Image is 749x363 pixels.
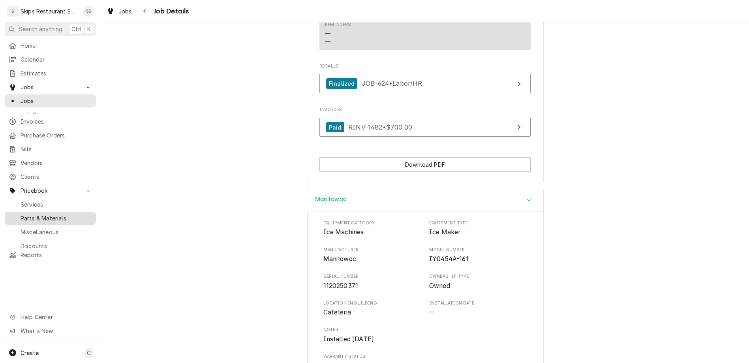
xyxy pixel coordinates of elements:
[5,324,96,337] a: Go to What's New
[21,173,92,181] span: Clients
[21,214,92,222] span: Parts & Materials
[362,79,422,87] span: JOB-624 • Labor/HR
[326,78,357,89] div: Finalized
[348,123,412,131] span: RINV-1482 • $700.00
[21,350,39,356] span: Create
[319,157,531,172] button: Download PDF
[5,94,96,107] a: Jobs
[21,200,92,209] span: Services
[5,226,96,239] a: Miscellaneous
[429,273,527,280] span: Ownership Type
[319,63,531,97] div: Recalls
[5,81,96,94] a: Go to Jobs
[87,349,91,357] span: C
[325,38,330,46] div: —
[5,108,96,121] a: Job Series
[83,6,94,17] div: Shan Skipper's Avatar
[21,186,80,195] span: Pricebook
[5,198,96,211] a: Services
[21,83,80,91] span: Jobs
[323,282,359,290] span: 1120250371
[21,97,92,105] span: Jobs
[429,247,527,253] span: Model Number
[21,69,92,77] span: Estimates
[323,220,421,237] div: Equipment Category
[323,255,356,263] span: Manitowoc
[429,247,527,264] div: Model Number
[5,184,96,197] a: Go to Pricebook
[323,327,527,333] span: Notes
[319,107,531,141] div: Invoices
[323,300,421,317] div: Location in Building
[21,117,92,126] span: Invoices
[118,7,132,15] span: Jobs
[5,156,96,169] a: Vendors
[429,228,527,237] span: Equipment Type
[323,228,364,236] span: Ice Machines
[319,63,531,70] span: Recalls
[21,111,92,119] span: Job Series
[5,310,96,324] a: Go to Help Center
[103,5,135,18] a: Jobs
[5,212,96,225] a: Parts & Materials
[429,254,527,264] span: Model Number
[429,228,460,236] span: Ice Maker
[21,313,91,321] span: Help Center
[429,300,527,317] div: Installation Date
[5,115,96,128] a: Invoices
[21,327,91,335] span: What's New
[323,300,421,307] span: Location in Building
[323,335,374,343] span: Installed [DATE]
[429,273,527,290] div: Ownership Type
[307,189,543,212] button: Accordion Details Expand Trigger
[326,122,344,133] div: Paid
[323,308,421,317] span: Location in Building
[21,242,92,250] span: Discounts
[5,39,96,52] a: Home
[5,129,96,142] a: Purchase Orders
[21,7,79,15] div: Skips Restaurant Equipment
[315,196,347,203] h3: Manitowoc
[7,6,18,17] div: S
[21,228,92,236] span: Miscellaneous
[5,143,96,156] a: Bills
[5,22,96,36] button: Search anythingCtrlK
[323,281,421,291] span: Serial Number
[323,273,421,280] span: Serial Number
[429,300,527,307] span: Installation Date
[139,5,151,17] button: Navigate back
[429,220,527,237] div: Equipment Type
[307,189,543,212] div: Accordion Header
[87,25,91,33] span: K
[5,170,96,183] a: Clients
[19,25,62,33] span: Search anything
[21,251,92,259] span: Reports
[323,354,527,360] span: Warranty Status
[323,254,421,264] span: Manufacturer
[323,247,421,264] div: Manufacturer
[429,281,527,291] span: Ownership Type
[319,157,531,172] div: Button Group
[21,41,92,50] span: Home
[5,239,96,252] a: Discounts
[323,220,421,226] span: Equipment Category
[319,107,531,113] span: Invoices
[5,53,96,66] a: Calendar
[323,273,421,290] div: Serial Number
[319,118,531,137] a: View Invoice
[21,145,92,153] span: Bills
[325,22,351,28] div: Reminders
[323,327,527,344] div: Notes
[21,55,92,64] span: Calendar
[5,248,96,261] a: Reports
[429,220,527,226] span: Equipment Type
[325,22,351,46] div: Reminders
[323,247,421,253] span: Manufacturer
[323,228,421,237] span: Equipment Category
[429,255,469,263] span: IY0454A-161
[319,157,531,172] div: Button Group Row
[5,67,96,80] a: Estimates
[429,308,435,316] span: --
[429,282,450,290] span: Owned
[21,131,92,139] span: Purchase Orders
